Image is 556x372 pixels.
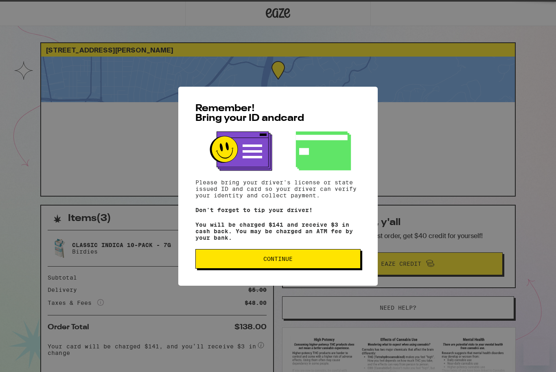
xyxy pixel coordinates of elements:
[195,207,361,213] p: Don't forget to tip your driver!
[195,104,304,123] span: Remember! Bring your ID and card
[195,179,361,199] p: Please bring your driver's license or state issued ID and card so your driver can verify your ide...
[195,221,361,241] p: You will be charged $141 and receive $3 in cash back. You may be charged an ATM fee by your bank.
[195,249,361,269] button: Continue
[263,256,293,262] span: Continue
[523,339,549,365] iframe: Button to launch messaging window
